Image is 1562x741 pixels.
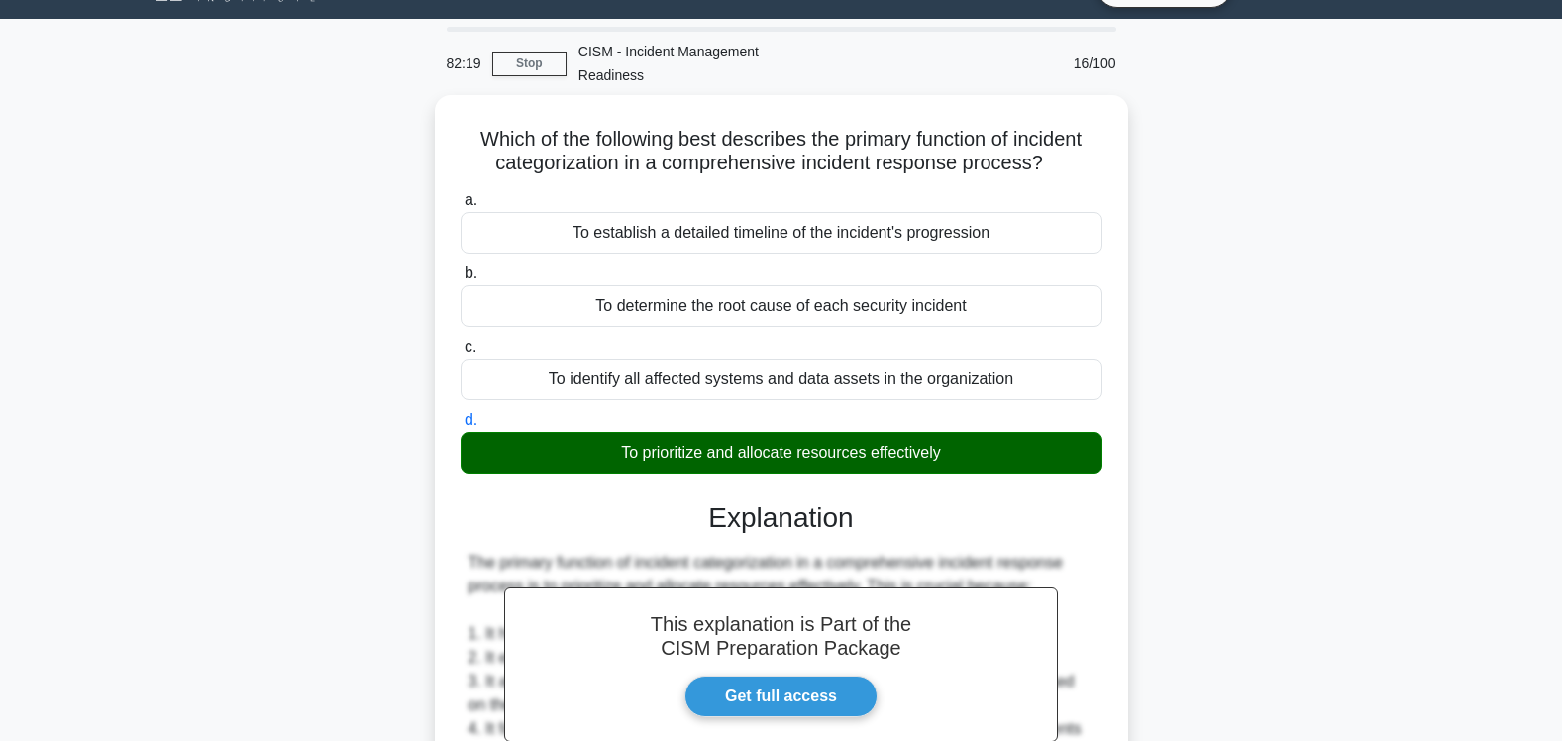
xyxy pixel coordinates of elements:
[461,285,1102,327] div: To determine the root cause of each security incident
[472,501,1091,535] h3: Explanation
[459,127,1104,176] h5: Which of the following best describes the primary function of incident categorization in a compre...
[465,411,477,428] span: d.
[465,265,477,281] span: b.
[435,44,492,83] div: 82:19
[461,359,1102,400] div: To identify all affected systems and data assets in the organization
[465,191,477,208] span: a.
[567,32,839,95] div: CISM - Incident Management Readiness
[1012,44,1128,83] div: 16/100
[684,676,878,717] a: Get full access
[465,338,476,355] span: c.
[461,432,1102,474] div: To prioritize and allocate resources effectively
[492,52,567,76] a: Stop
[461,212,1102,254] div: To establish a detailed timeline of the incident's progression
